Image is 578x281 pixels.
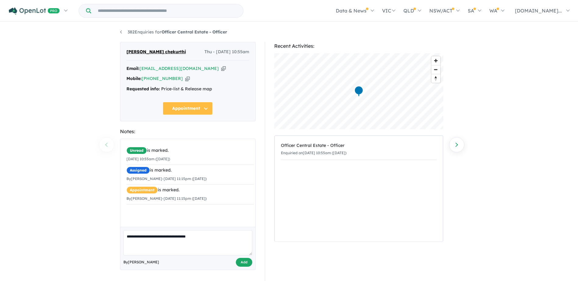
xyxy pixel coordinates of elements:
[126,167,150,174] span: Assigned
[221,65,226,72] button: Copy
[126,86,160,92] strong: Requested info:
[126,196,207,201] small: By [PERSON_NAME] - [DATE] 11:15pm ([DATE])
[92,4,242,17] input: Try estate name, suburb, builder or developer
[431,74,440,83] button: Reset bearing to north
[126,186,158,194] span: Appointment
[354,86,363,97] div: Map marker
[431,56,440,65] button: Zoom in
[126,176,207,181] small: By [PERSON_NAME] - [DATE] 11:15pm ([DATE])
[185,75,190,82] button: Copy
[120,29,458,36] nav: breadcrumb
[281,151,346,155] small: Enquiried on [DATE] 10:55am ([DATE])
[142,76,183,81] a: [PHONE_NUMBER]
[120,29,227,35] a: 382Enquiries forOfficer Central Estate - Officer
[204,48,249,56] span: Thu - [DATE] 10:55am
[515,8,562,14] span: [DOMAIN_NAME]...
[123,259,159,265] span: By [PERSON_NAME]
[126,147,147,154] span: Unread
[9,7,60,15] img: Openlot PRO Logo White
[140,66,219,71] a: [EMAIL_ADDRESS][DOMAIN_NAME]
[126,85,249,93] div: Price-list & Release map
[126,186,254,194] div: is marked.
[274,53,443,129] canvas: Map
[274,42,443,50] div: Recent Activities:
[163,102,213,115] button: Appointment
[281,139,437,160] a: Officer Central Estate - OfficerEnquiried on[DATE] 10:55am ([DATE])
[161,29,227,35] strong: Officer Central Estate - Officer
[126,66,140,71] strong: Email:
[120,127,256,136] div: Notes:
[126,76,142,81] strong: Mobile:
[126,48,186,56] span: [PERSON_NAME] chekurthi
[431,65,440,74] button: Zoom out
[236,258,252,267] button: Add
[126,157,170,161] small: [DATE] 10:55am ([DATE])
[126,147,254,154] div: is marked.
[281,142,437,149] div: Officer Central Estate - Officer
[126,167,254,174] div: is marked.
